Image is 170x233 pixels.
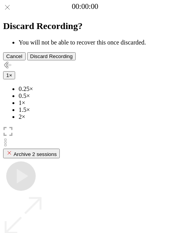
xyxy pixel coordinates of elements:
span: 1 [6,72,9,78]
button: Cancel [3,52,26,60]
li: 1.5× [19,106,167,113]
button: Archive 2 sessions [3,149,60,158]
div: Archive 2 sessions [6,150,57,157]
li: 0.25× [19,86,167,93]
button: Discard Recording [27,52,76,60]
li: You will not be able to recover this once discarded. [19,39,167,46]
li: 0.5× [19,93,167,99]
a: 00:00:00 [72,2,98,11]
li: 2× [19,113,167,120]
h2: Discard Recording? [3,21,167,31]
li: 1× [19,99,167,106]
button: 1× [3,71,15,79]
